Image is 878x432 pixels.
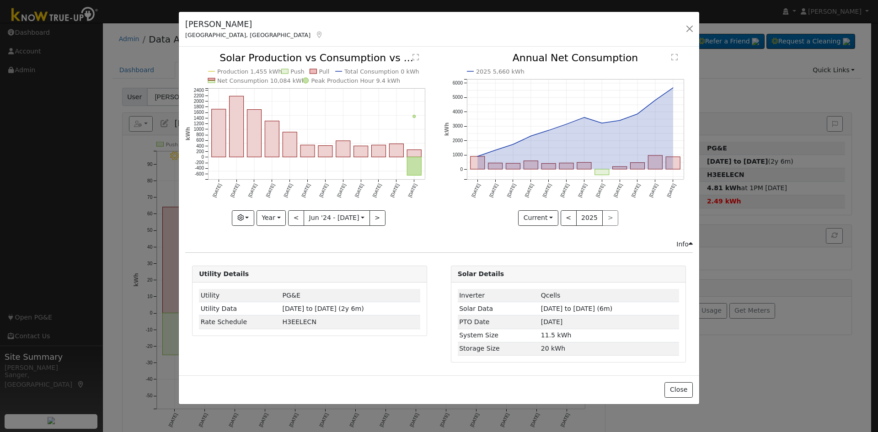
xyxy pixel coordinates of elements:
strong: Solar Details [458,270,504,277]
button: Current [518,210,558,226]
rect: onclick="" [595,170,609,175]
button: > [369,210,385,226]
rect: onclick="" [407,157,422,176]
rect: onclick="" [372,145,386,157]
rect: onclick="" [230,96,244,157]
span: [DATE] to [DATE] (2y 6m) [283,305,364,312]
text: Annual Net Consumption [512,52,638,64]
td: Storage Size [458,342,540,355]
text: 200 [196,149,204,154]
text: 1200 [194,121,204,126]
span: ID: 16689628, authorized: 05/09/25 [283,292,300,299]
text: [DATE] [265,183,276,198]
rect: onclick="" [283,132,297,157]
text: [DATE] [390,183,400,198]
text: 1800 [194,105,204,110]
span: ID: 1268, authorized: 05/09/25 [541,292,561,299]
text: 0 [202,155,204,160]
text: 5000 [452,95,463,100]
circle: onclick="" [529,134,533,138]
text: Production 1,455 kWh [217,68,282,75]
text: 1600 [194,110,204,115]
text: 1400 [194,116,204,121]
text: 400 [196,144,204,149]
td: Utility Data [199,302,281,315]
text: [DATE] [283,183,294,198]
text: -200 [195,160,204,165]
button: 2025 [576,210,603,226]
td: PTO Date [458,315,540,329]
rect: onclick="" [541,164,556,169]
text: Push [291,68,305,75]
text: [DATE] [577,183,588,198]
text: [DATE] [524,183,534,198]
rect: onclick="" [630,163,644,169]
rect: onclick="" [559,163,573,169]
circle: onclick="" [600,122,604,125]
text: kWh [185,127,191,141]
rect: onclick="" [524,161,538,169]
text: [DATE] [212,183,222,198]
rect: onclick="" [318,146,332,157]
text: Pull [319,68,330,75]
td: System Size [458,329,540,342]
text: [DATE] [230,183,240,198]
a: Map [315,31,323,38]
text: [DATE] [595,183,605,198]
td: Solar Data [458,302,540,315]
rect: onclick="" [612,167,626,170]
rect: onclick="" [648,155,662,169]
text: [DATE] [354,183,364,198]
h5: [PERSON_NAME] [185,18,323,30]
text: [DATE] [318,183,329,198]
span: 11.5 kWh [541,331,572,339]
text: 600 [196,138,204,143]
circle: onclick="" [493,149,497,152]
text: [DATE] [488,183,498,198]
circle: onclick="" [671,86,675,90]
rect: onclick="" [300,145,315,157]
button: Close [664,382,692,398]
text: 2000 [194,99,204,104]
text: 2200 [194,93,204,98]
circle: onclick="" [564,123,568,126]
button: Year [257,210,286,226]
text: [DATE] [247,183,258,198]
text: [DATE] [559,183,570,198]
span: B [283,318,316,325]
text: [DATE] [300,183,311,198]
rect: onclick="" [577,163,591,170]
rect: onclick="" [354,146,368,157]
text: [DATE] [613,183,623,198]
rect: onclick="" [212,109,226,157]
circle: onclick="" [636,112,639,116]
rect: onclick="" [470,157,484,170]
circle: onclick="" [511,143,515,146]
rect: onclick="" [488,163,502,169]
circle: onclick="" [618,119,621,123]
text: Total Consumption 0 kWh [344,68,419,75]
td: Utility [199,289,281,302]
td: Rate Schedule [199,315,281,329]
text:  [671,53,678,61]
button: < [288,210,304,226]
text: -400 [195,166,204,171]
rect: onclick="" [506,164,520,170]
rect: onclick="" [247,110,262,157]
span: [GEOGRAPHIC_DATA], [GEOGRAPHIC_DATA] [185,32,311,38]
text: 0 [460,167,463,172]
text: 2400 [194,88,204,93]
circle: onclick="" [413,115,416,118]
text: -600 [195,171,204,176]
text: 2000 [452,138,463,143]
text: [DATE] [666,183,676,198]
div: Info [676,240,693,249]
td: Inverter [458,289,540,302]
text: 1000 [452,153,463,158]
text: [DATE] [336,183,347,198]
text: 800 [196,133,204,138]
text:  [412,53,419,61]
text: 4000 [452,109,463,114]
circle: onclick="" [582,116,586,119]
text: [DATE] [372,183,382,198]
